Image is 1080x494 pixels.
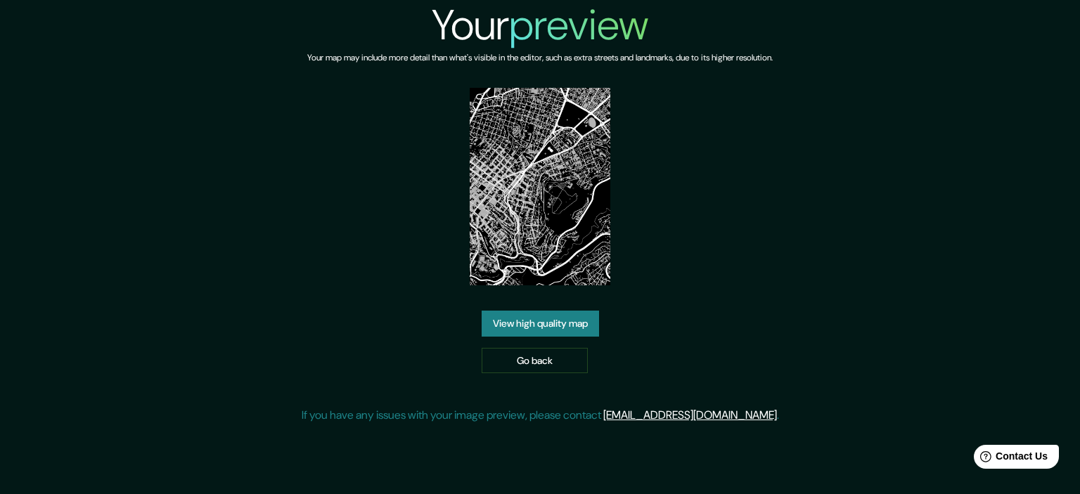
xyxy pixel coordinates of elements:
a: [EMAIL_ADDRESS][DOMAIN_NAME] [603,408,777,422]
p: If you have any issues with your image preview, please contact . [302,407,779,424]
a: View high quality map [482,311,599,337]
img: created-map-preview [470,88,610,285]
iframe: Help widget launcher [955,439,1065,479]
a: Go back [482,348,588,374]
h6: Your map may include more detail than what's visible in the editor, such as extra streets and lan... [307,51,773,65]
